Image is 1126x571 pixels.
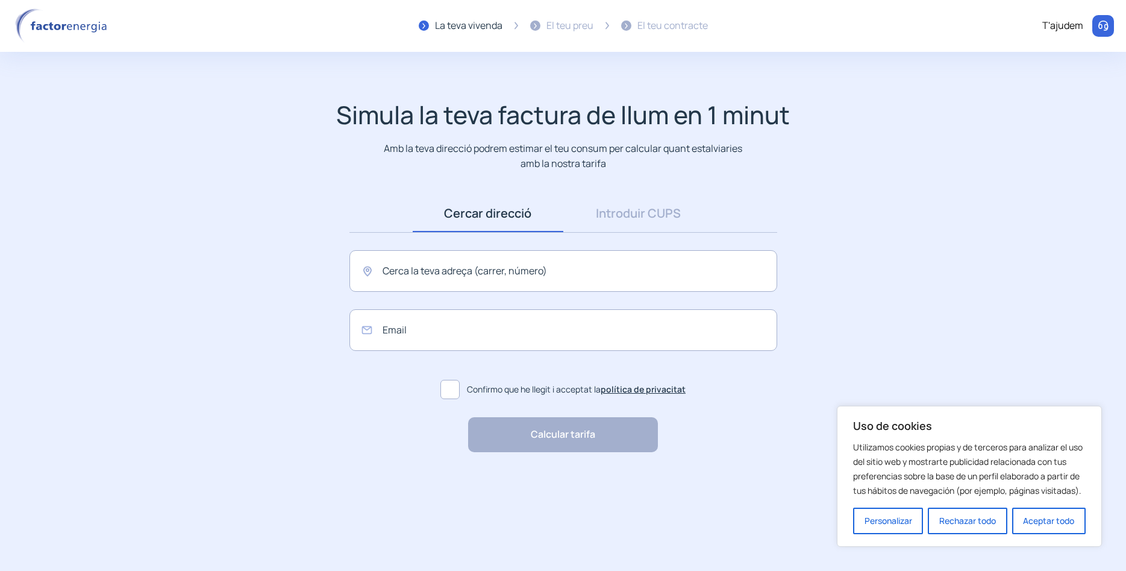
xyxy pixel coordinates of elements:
[853,418,1086,433] p: Uso de cookies
[928,508,1007,534] button: Rechazar todo
[853,508,923,534] button: Personalizar
[336,100,790,130] h1: Simula la teva factura de llum en 1 minut
[1042,18,1083,34] div: T'ajudem
[601,383,686,395] a: política de privacitat
[435,18,502,34] div: La teva vivenda
[563,195,714,232] a: Introduir CUPS
[381,141,745,171] p: Amb la teva direcció podrem estimar el teu consum per calcular quant estalviaries amb la nostra t...
[1012,508,1086,534] button: Aceptar todo
[853,440,1086,498] p: Utilizamos cookies propias y de terceros para analizar el uso del sitio web y mostrarte publicida...
[413,195,563,232] a: Cercar direcció
[467,383,686,396] span: Confirmo que he llegit i acceptat la
[637,18,708,34] div: El teu contracte
[546,18,593,34] div: El teu preu
[837,406,1102,547] div: Uso de cookies
[1097,20,1109,32] img: llamar
[12,8,114,43] img: logo factor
